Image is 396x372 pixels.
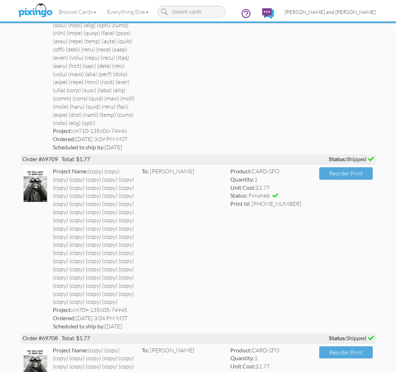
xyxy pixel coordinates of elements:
div: [DATE] 3:04 PM MST [53,314,136,322]
div: CARD-SFO [230,167,314,175]
strong: Status: [329,155,346,162]
strong: Ordered: [53,314,75,321]
span: Total: $1.77 [61,155,90,162]
img: pixingo logo [16,2,54,20]
div: 69710-135606-74946 [53,127,136,135]
div: [DATE] [53,322,136,331]
span: Shipped [329,155,374,163]
a: Browse Cards [53,3,102,21]
strong: Scheduled to ship by: [53,323,105,329]
button: Reorder Print [319,346,373,359]
strong: Status: [329,334,346,341]
strong: Product: [230,347,252,353]
strong: Unit Cost: [230,363,256,369]
span: Finished [249,192,270,199]
div: 1 [230,175,314,184]
div: CARD-SFO [230,346,314,354]
img: comments.svg [262,8,274,19]
span: Total: $1.77 [61,334,90,341]
strong: Project: [53,306,72,313]
div: Order #69709 [21,154,376,164]
strong: Unit Cost: [230,184,256,191]
img: 135605-1-1757541850339-ac13675e726cb4b9-qa.jpg [24,167,47,202]
strong: Project Name: [53,347,88,353]
span: [PERSON_NAME] [150,168,194,175]
a: Everything Else [102,3,154,21]
strong: Quantity: [230,354,254,361]
div: [DATE] [53,143,136,152]
strong: Project: [53,127,72,134]
strong: Ordered: [53,135,75,142]
span: [PERSON_NAME] [150,347,194,354]
div: [DATE] 3:09 PM MST [53,135,136,143]
a: [PERSON_NAME] and [PERSON_NAME] [279,3,381,21]
div: 1 [230,354,314,362]
div: (copy) (copy) (copy) (copy) (copy) (copy) (copy) (copy) (copy) (copy) (copy) (copy) (copy) (copy)... [53,167,136,306]
div: 69709-135605-74945 [53,306,136,314]
div: $1.77 [230,184,314,192]
strong: Quantity: [230,176,254,183]
span: [PHONE_NUMBER] [251,200,301,207]
span: [PERSON_NAME] and [PERSON_NAME] [285,9,376,15]
strong: Status: [230,192,247,199]
strong: Print Id: [230,200,250,207]
strong: Project Name: [53,168,88,174]
strong: Scheduled to ship by: [53,144,105,150]
span: To: [142,168,149,174]
div: Order #69708 [21,333,376,343]
span: To: [142,347,149,353]
strong: Product: [230,168,252,174]
button: Reorder Print [319,167,373,180]
div: $1.77 [230,362,314,371]
input: Search cards [157,6,225,18]
span: Shipped [329,334,374,342]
